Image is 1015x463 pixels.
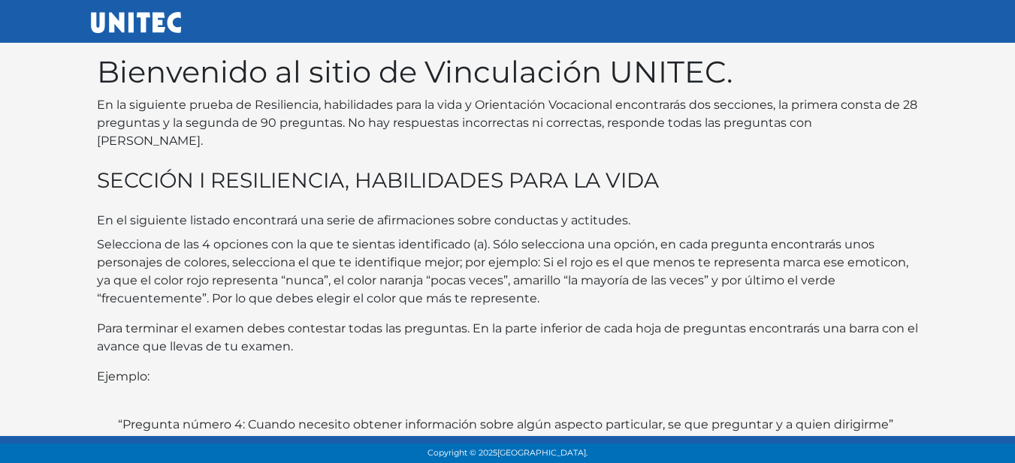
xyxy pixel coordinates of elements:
[91,12,181,33] img: UNITEC
[97,236,919,308] p: Selecciona de las 4 opciones con la que te sientas identificado (a). Sólo selecciona una opción, ...
[97,96,919,150] p: En la siguiente prueba de Resiliencia, habilidades para la vida y Orientación Vocacional encontra...
[97,54,919,90] h1: Bienvenido al sitio de Vinculación UNITEC.
[497,448,588,458] span: [GEOGRAPHIC_DATA].
[97,368,919,386] p: Ejemplo:
[97,168,919,194] h3: SECCIÓN I RESILIENCIA, HABILIDADES PARA LA VIDA
[97,320,919,356] p: Para terminar el examen debes contestar todas las preguntas. En la parte inferior de cada hoja de...
[97,212,919,230] p: En el siguiente listado encontrará una serie de afirmaciones sobre conductas y actitudes.
[118,416,893,434] label: “Pregunta número 4: Cuando necesito obtener información sobre algún aspecto particular, se que pr...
